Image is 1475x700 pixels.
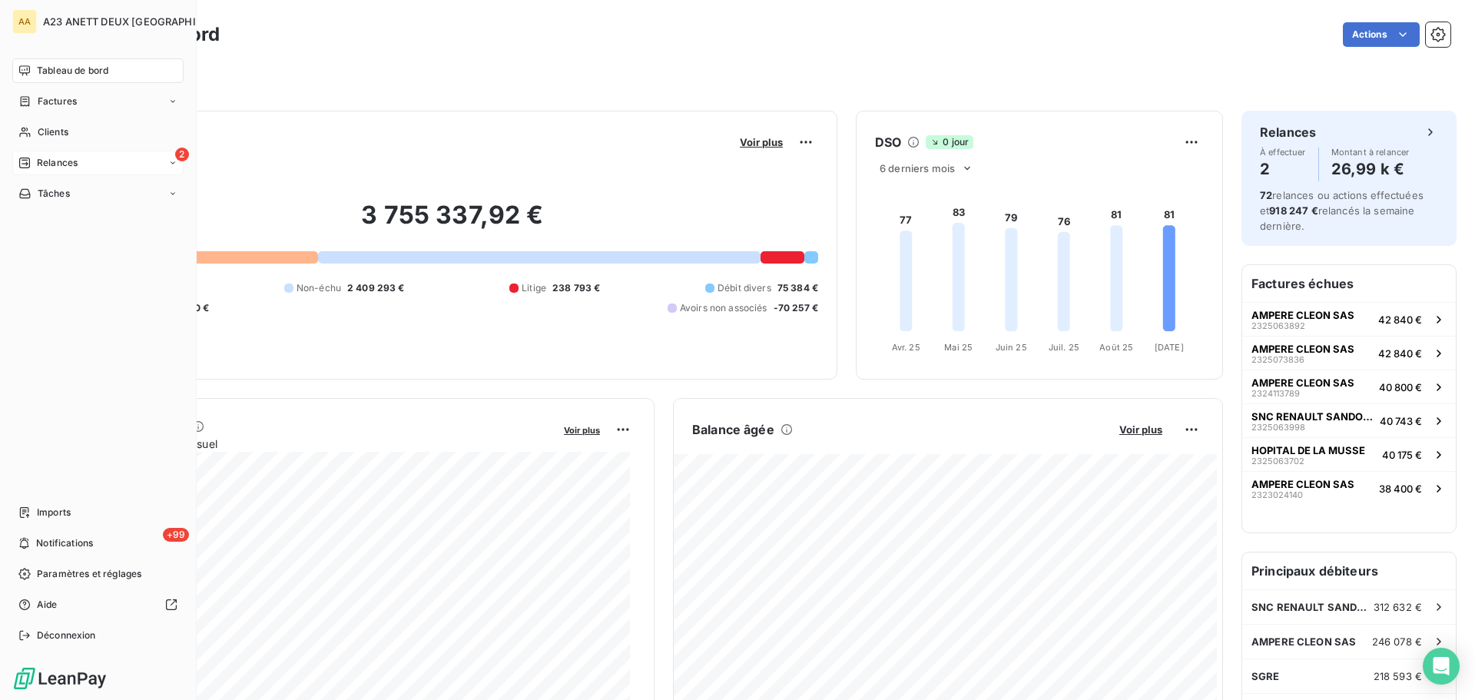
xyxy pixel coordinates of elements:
[1251,377,1354,389] span: AMPERE CLEON SAS
[692,420,774,439] h6: Balance âgée
[1379,381,1422,393] span: 40 800 €
[38,95,77,108] span: Factures
[1251,309,1354,321] span: AMPERE CLEON SAS
[1242,336,1456,370] button: AMPERE CLEON SAS232507383642 840 €
[552,281,600,295] span: 238 793 €
[1119,423,1162,436] span: Voir plus
[522,281,546,295] span: Litige
[1242,437,1456,471] button: HOPITAL DE LA MUSSE232506370240 175 €
[37,629,96,642] span: Déconnexion
[12,592,184,617] a: Aide
[347,281,405,295] span: 2 409 293 €
[944,342,973,353] tspan: Mai 25
[1251,321,1305,330] span: 2325063892
[1382,449,1422,461] span: 40 175 €
[1251,355,1304,364] span: 2325073836
[1374,601,1422,613] span: 312 632 €
[37,64,108,78] span: Tableau de bord
[1242,552,1456,589] h6: Principaux débiteurs
[38,187,70,201] span: Tâches
[1242,403,1456,437] button: SNC RENAULT SANDOUVILLE232506399840 743 €
[1251,444,1365,456] span: HOPITAL DE LA MUSSE
[37,567,141,581] span: Paramètres et réglages
[1115,423,1167,436] button: Voir plus
[37,156,78,170] span: Relances
[1251,478,1354,490] span: AMPERE CLEON SAS
[774,301,818,315] span: -70 257 €
[163,528,189,542] span: +99
[1260,148,1306,157] span: À effectuer
[777,281,818,295] span: 75 384 €
[1374,670,1422,682] span: 218 593 €
[996,342,1027,353] tspan: Juin 25
[1251,490,1303,499] span: 2323024140
[740,136,783,148] span: Voir plus
[1251,389,1300,398] span: 2324113789
[1269,204,1318,217] span: 918 247 €
[87,200,818,246] h2: 3 755 337,92 €
[1251,456,1304,466] span: 2325063702
[1251,410,1374,423] span: SNC RENAULT SANDOUVILLE
[1242,265,1456,302] h6: Factures échues
[297,281,341,295] span: Non-échu
[559,423,605,436] button: Voir plus
[1260,157,1306,181] h4: 2
[37,506,71,519] span: Imports
[1378,347,1422,360] span: 42 840 €
[37,598,58,612] span: Aide
[926,135,973,149] span: 0 jour
[1049,342,1079,353] tspan: Juil. 25
[564,425,600,436] span: Voir plus
[1379,483,1422,495] span: 38 400 €
[1260,189,1272,201] span: 72
[735,135,787,149] button: Voir plus
[43,15,237,28] span: A23 ANETT DEUX [GEOGRAPHIC_DATA]
[1251,670,1280,682] span: SGRE
[1251,343,1354,355] span: AMPERE CLEON SAS
[12,666,108,691] img: Logo LeanPay
[875,133,901,151] h6: DSO
[1423,648,1460,685] div: Open Intercom Messenger
[1242,471,1456,505] button: AMPERE CLEON SAS232302414038 400 €
[38,125,68,139] span: Clients
[1251,635,1356,648] span: AMPERE CLEON SAS
[1242,302,1456,336] button: AMPERE CLEON SAS232506389242 840 €
[1260,123,1316,141] h6: Relances
[1099,342,1133,353] tspan: Août 25
[718,281,771,295] span: Débit divers
[880,162,955,174] span: 6 derniers mois
[175,148,189,161] span: 2
[892,342,920,353] tspan: Avr. 25
[1155,342,1184,353] tspan: [DATE]
[1242,370,1456,403] button: AMPERE CLEON SAS232411378940 800 €
[1260,189,1424,232] span: relances ou actions effectuées et relancés la semaine dernière.
[680,301,767,315] span: Avoirs non associés
[1378,314,1422,326] span: 42 840 €
[1343,22,1420,47] button: Actions
[87,436,553,452] span: Chiffre d'affaires mensuel
[1372,635,1422,648] span: 246 078 €
[1380,415,1422,427] span: 40 743 €
[12,9,37,34] div: AA
[36,536,93,550] span: Notifications
[1251,423,1305,432] span: 2325063998
[1331,148,1410,157] span: Montant à relancer
[1331,157,1410,181] h4: 26,99 k €
[1251,601,1374,613] span: SNC RENAULT SANDOUVILLE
